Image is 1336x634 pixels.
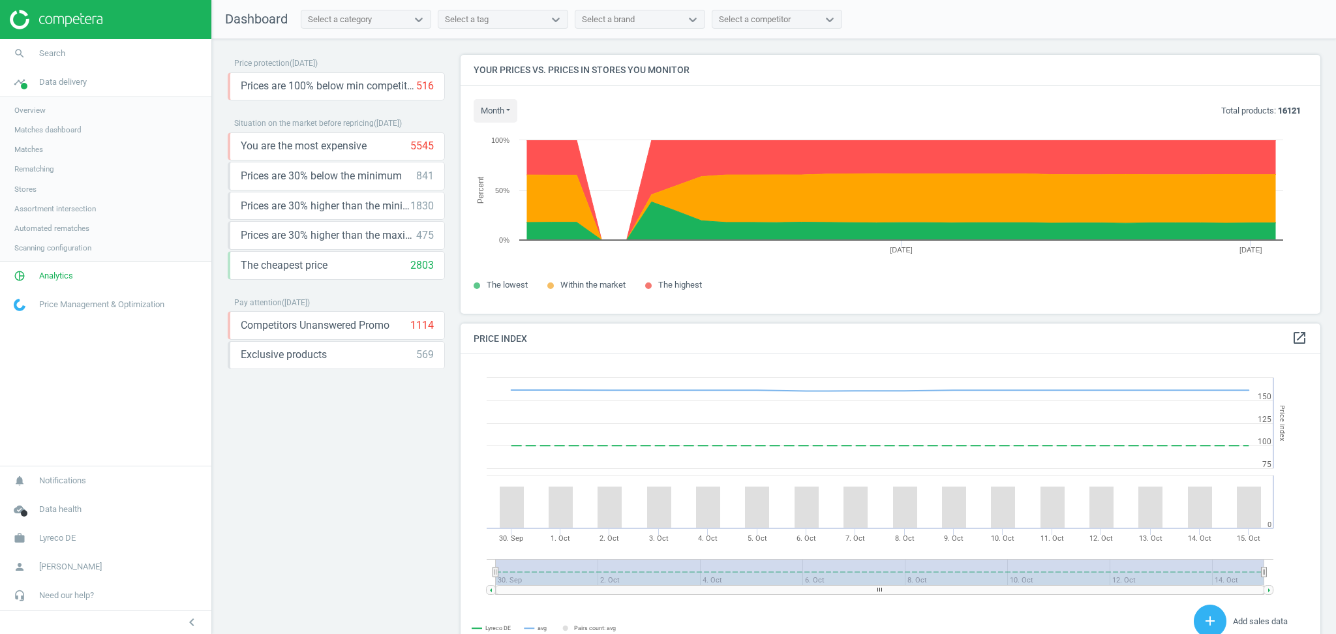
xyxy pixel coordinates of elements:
[1139,534,1162,543] tspan: 13. Oct
[461,55,1320,85] h4: Your prices vs. prices in stores you monitor
[487,280,528,290] span: The lowest
[241,228,416,243] span: Prices are 30% higher than the maximal
[698,534,718,543] tspan: 4. Oct
[416,228,434,243] div: 475
[538,625,547,631] tspan: avg
[241,348,327,362] span: Exclusive products
[7,554,32,579] i: person
[14,184,37,194] span: Stores
[1268,521,1271,529] text: 0
[7,526,32,551] i: work
[7,41,32,66] i: search
[1292,330,1307,347] a: open_in_new
[14,299,25,311] img: wGWNvw8QSZomAAAAABJRU5ErkJggg==
[10,10,102,29] img: ajHJNr6hYgQAAAAASUVORK5CYII=
[234,298,282,307] span: Pay attention
[184,614,200,630] i: chevron_left
[7,468,32,493] i: notifications
[241,318,389,333] span: Competitors Unanswered Promo
[649,534,669,543] tspan: 3. Oct
[14,204,96,214] span: Assortment intersection
[1258,415,1271,424] text: 125
[39,299,164,310] span: Price Management & Optimization
[14,144,43,155] span: Matches
[290,59,318,68] span: ( [DATE] )
[845,534,865,543] tspan: 7. Oct
[7,70,32,95] i: timeline
[374,119,402,128] span: ( [DATE] )
[39,475,86,487] span: Notifications
[39,561,102,573] span: [PERSON_NAME]
[1040,534,1064,543] tspan: 11. Oct
[39,270,73,282] span: Analytics
[445,14,489,25] div: Select a tag
[175,614,208,631] button: chevron_left
[476,176,485,204] tspan: Percent
[225,11,288,27] span: Dashboard
[495,187,509,194] text: 50%
[1278,106,1301,115] b: 16121
[1237,534,1260,543] tspan: 15. Oct
[1202,613,1218,629] i: add
[410,318,434,333] div: 1114
[410,258,434,273] div: 2803
[282,298,310,307] span: ( [DATE] )
[241,139,367,153] span: You are the most expensive
[658,280,702,290] span: The highest
[7,497,32,522] i: cloud_done
[1188,534,1211,543] tspan: 14. Oct
[991,534,1014,543] tspan: 10. Oct
[1258,392,1271,401] text: 150
[14,223,89,234] span: Automated rematches
[241,199,410,213] span: Prices are 30% higher than the minimum
[241,169,402,183] span: Prices are 30% below the minimum
[499,236,509,244] text: 0%
[600,534,619,543] tspan: 2. Oct
[416,169,434,183] div: 841
[14,125,82,135] span: Matches dashboard
[14,243,91,253] span: Scanning configuration
[39,532,76,544] span: Lyreco DE
[234,59,290,68] span: Price protection
[1089,534,1113,543] tspan: 12. Oct
[551,534,570,543] tspan: 1. Oct
[241,79,416,93] span: Prices are 100% below min competitor
[410,139,434,153] div: 5545
[14,164,54,174] span: Rematching
[416,348,434,362] div: 569
[1262,460,1271,469] text: 75
[582,14,635,25] div: Select a brand
[7,264,32,288] i: pie_chart_outlined
[461,324,1320,354] h4: Price Index
[14,105,46,115] span: Overview
[499,534,523,543] tspan: 30. Sep
[560,280,626,290] span: Within the market
[944,534,964,543] tspan: 9. Oct
[797,534,816,543] tspan: 6. Oct
[39,504,82,515] span: Data health
[890,246,913,254] tspan: [DATE]
[491,136,509,144] text: 100%
[410,199,434,213] div: 1830
[1233,616,1288,626] span: Add sales data
[895,534,915,543] tspan: 8. Oct
[39,590,94,601] span: Need our help?
[1239,246,1262,254] tspan: [DATE]
[1221,105,1301,117] p: Total products:
[308,14,372,25] div: Select a category
[1258,437,1271,446] text: 100
[234,119,374,128] span: Situation on the market before repricing
[474,99,517,123] button: month
[7,583,32,608] i: headset_mic
[485,625,511,631] tspan: Lyreco DE
[1278,405,1286,441] tspan: Price Index
[241,258,327,273] span: The cheapest price
[1292,330,1307,346] i: open_in_new
[719,14,791,25] div: Select a competitor
[416,79,434,93] div: 516
[748,534,767,543] tspan: 5. Oct
[39,48,65,59] span: Search
[574,625,616,631] tspan: Pairs count: avg
[39,76,87,88] span: Data delivery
